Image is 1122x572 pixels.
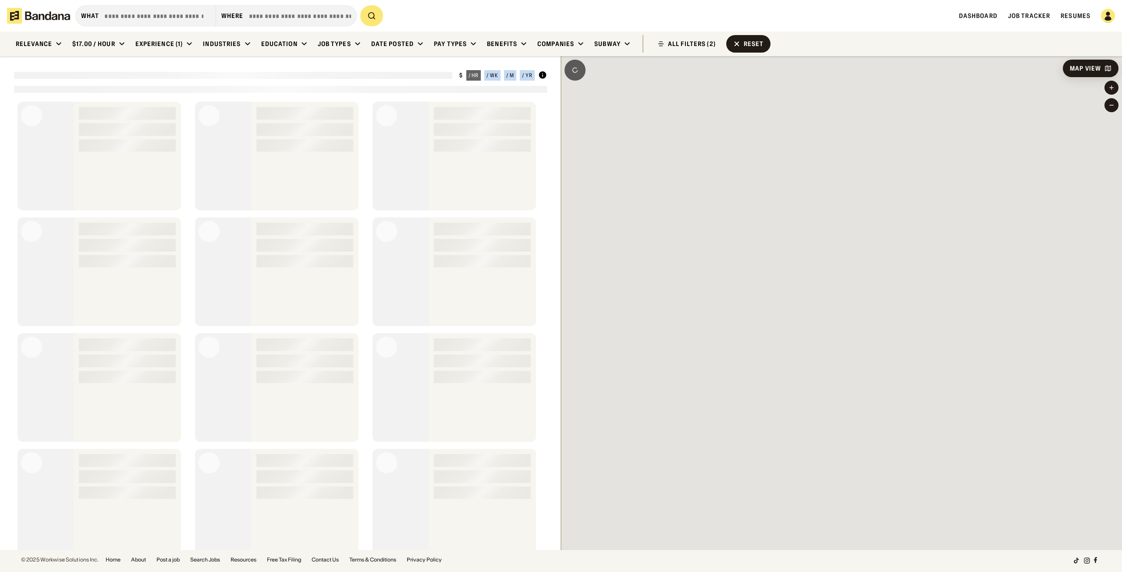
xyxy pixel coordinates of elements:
[221,12,244,20] div: Where
[203,40,241,48] div: Industries
[349,557,396,562] a: Terms & Conditions
[434,40,467,48] div: Pay Types
[1070,65,1101,71] div: Map View
[407,557,442,562] a: Privacy Policy
[522,73,533,78] div: / yr
[371,40,414,48] div: Date Posted
[459,72,463,79] div: $
[7,8,70,24] img: Bandana logotype
[744,41,764,47] div: Reset
[21,557,99,562] div: © 2025 Workwise Solutions Inc.
[81,12,99,20] div: what
[1061,12,1090,20] a: Resumes
[190,557,220,562] a: Search Jobs
[261,40,298,48] div: Education
[318,40,351,48] div: Job Types
[131,557,146,562] a: About
[72,40,115,48] div: $17.00 / hour
[668,41,716,47] div: ALL FILTERS (2)
[486,73,498,78] div: / wk
[106,557,121,562] a: Home
[594,40,621,48] div: Subway
[487,40,517,48] div: Benefits
[506,73,514,78] div: / m
[14,98,547,550] div: grid
[469,73,479,78] div: / hr
[267,557,301,562] a: Free Tax Filing
[231,557,256,562] a: Resources
[156,557,180,562] a: Post a job
[16,40,52,48] div: Relevance
[537,40,574,48] div: Companies
[135,40,183,48] div: Experience (1)
[1008,12,1050,20] a: Job Tracker
[312,557,339,562] a: Contact Us
[959,12,998,20] a: Dashboard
